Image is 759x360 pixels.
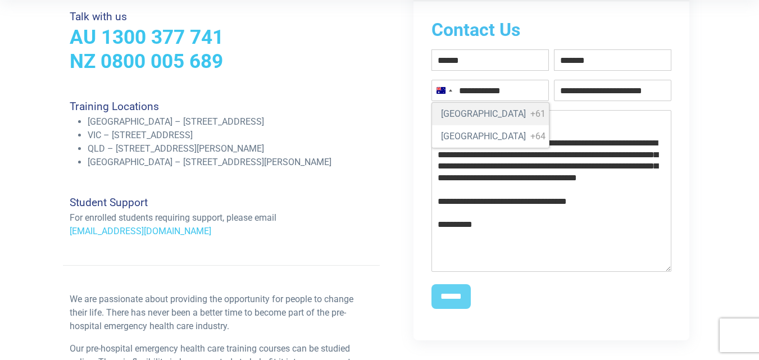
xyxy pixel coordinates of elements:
[530,130,546,143] span: +64
[530,107,546,121] span: +61
[432,103,549,148] ul: List of countries
[88,156,373,169] li: [GEOGRAPHIC_DATA] – [STREET_ADDRESS][PERSON_NAME]
[88,142,373,156] li: QLD – [STREET_ADDRESS][PERSON_NAME]
[88,129,373,142] li: VIC – [STREET_ADDRESS]
[441,107,526,121] span: [GEOGRAPHIC_DATA]
[70,226,211,236] a: [EMAIL_ADDRESS][DOMAIN_NAME]
[70,211,373,225] p: For enrolled students requiring support, please email
[431,19,672,40] h2: Contact Us
[70,49,223,73] a: NZ 0800 005 689
[70,196,373,209] h4: Student Support
[70,100,373,113] h4: Training Locations
[441,130,526,143] span: [GEOGRAPHIC_DATA]
[70,25,224,49] a: AU 1300 377 741
[70,293,373,333] p: We are passionate about providing the opportunity for people to change their life. There has neve...
[432,80,456,101] button: Selected country
[88,115,373,129] li: [GEOGRAPHIC_DATA] – [STREET_ADDRESS]
[70,10,373,23] h4: Talk with us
